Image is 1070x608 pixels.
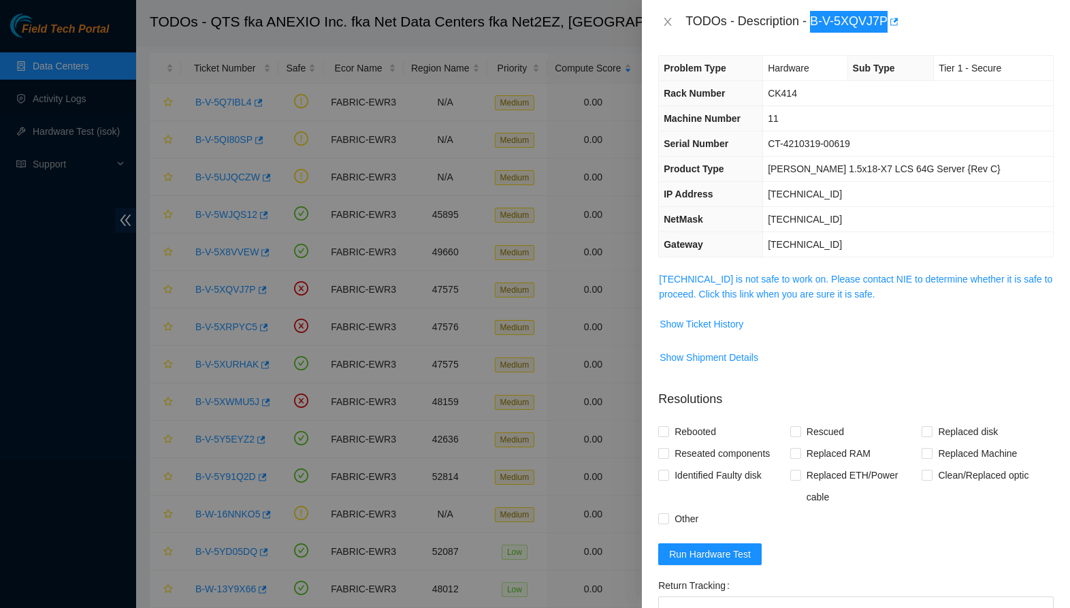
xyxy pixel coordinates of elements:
span: Tier 1 - Secure [939,63,1001,74]
div: TODOs - Description - B-V-5XQVJ7P [685,11,1054,33]
span: IP Address [664,189,713,199]
span: Hardware [768,63,809,74]
span: Rebooted [669,421,722,443]
button: Show Ticket History [659,313,744,335]
span: [TECHNICAL_ID] [768,189,842,199]
span: Clean/Replaced optic [933,464,1034,486]
span: CK414 [768,88,797,99]
span: Sub Type [853,63,895,74]
label: Return Tracking [658,575,735,596]
span: CT-4210319-00619 [768,138,850,149]
button: Run Hardware Test [658,543,762,565]
button: Close [658,16,677,29]
span: close [662,16,673,27]
span: [TECHNICAL_ID] [768,214,842,225]
span: Replaced disk [933,421,1003,443]
span: Run Hardware Test [669,547,751,562]
span: Identified Faulty disk [669,464,767,486]
span: [PERSON_NAME] 1.5x18-X7 LCS 64G Server {Rev C} [768,163,1001,174]
span: NetMask [664,214,703,225]
span: Reseated components [669,443,775,464]
span: Rescued [801,421,849,443]
button: Show Shipment Details [659,347,759,368]
span: [TECHNICAL_ID] [768,239,842,250]
a: [TECHNICAL_ID] is not safe to work on. Please contact NIE to determine whether it is safe to proc... [659,274,1052,300]
span: 11 [768,113,779,124]
span: Other [669,508,704,530]
span: Replaced RAM [801,443,876,464]
span: Show Shipment Details [660,350,758,365]
span: Product Type [664,163,724,174]
span: Replaced ETH/Power cable [801,464,922,508]
span: Serial Number [664,138,728,149]
span: Gateway [664,239,703,250]
span: Machine Number [664,113,741,124]
span: Replaced Machine [933,443,1022,464]
p: Resolutions [658,379,1054,409]
span: Problem Type [664,63,726,74]
span: Show Ticket History [660,317,743,332]
span: Rack Number [664,88,725,99]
